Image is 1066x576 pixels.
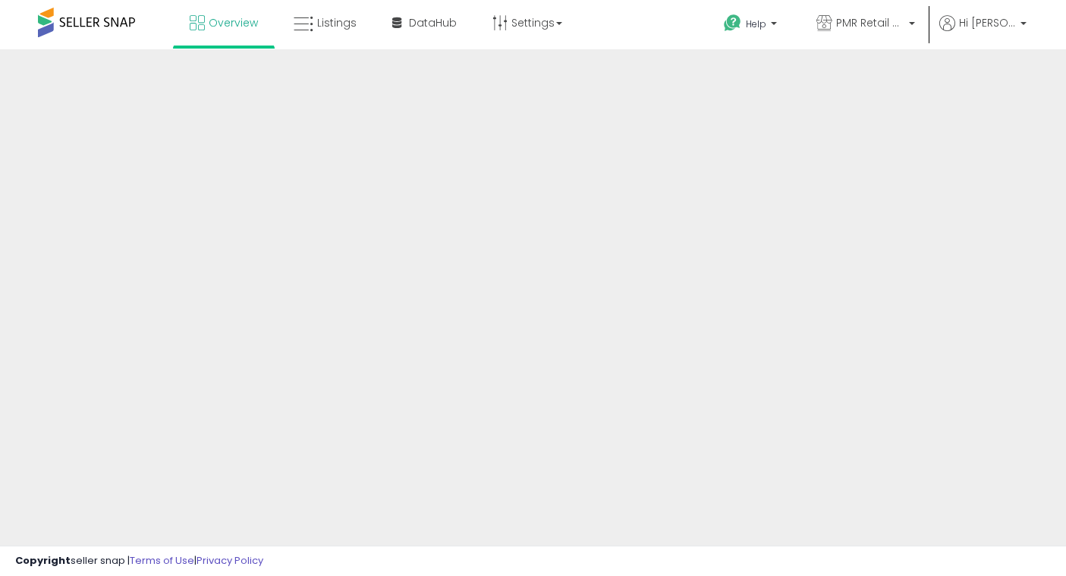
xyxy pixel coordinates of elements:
a: Help [712,2,792,49]
span: Overview [209,15,258,30]
span: PMR Retail USA LLC [836,15,904,30]
a: Hi [PERSON_NAME] [939,15,1027,49]
strong: Copyright [15,553,71,568]
i: Get Help [723,14,742,33]
span: Help [746,17,766,30]
a: Terms of Use [130,553,194,568]
a: Privacy Policy [197,553,263,568]
div: seller snap | | [15,554,263,568]
span: Listings [317,15,357,30]
span: Hi [PERSON_NAME] [959,15,1016,30]
span: DataHub [409,15,457,30]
